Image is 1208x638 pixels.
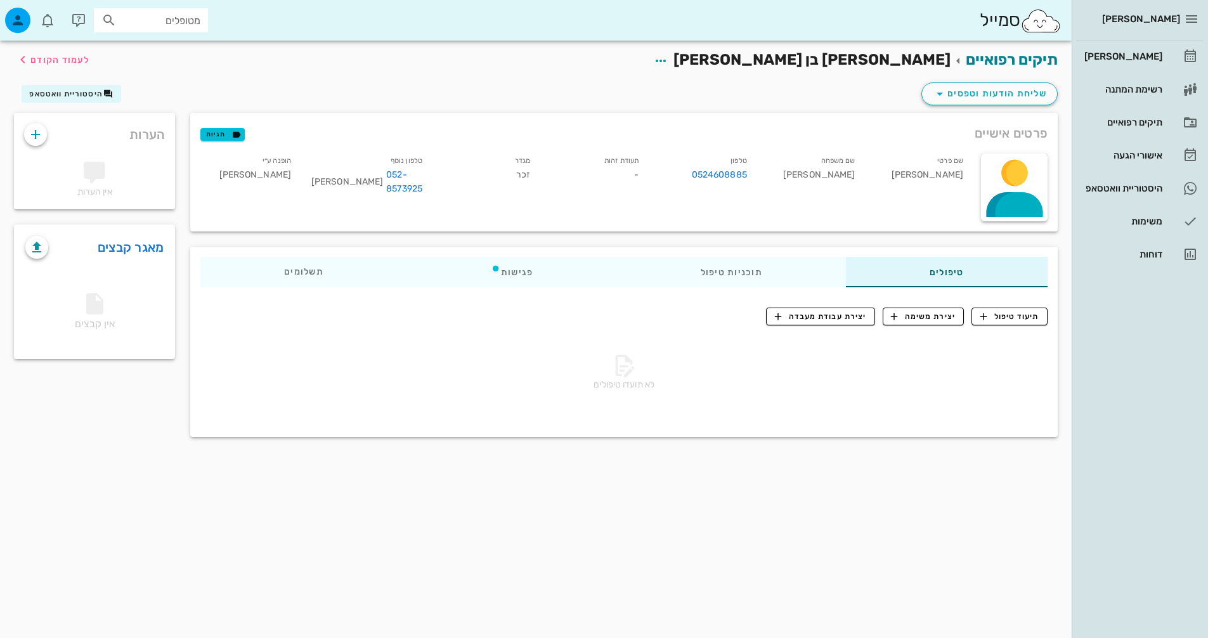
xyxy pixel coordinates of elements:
[1020,8,1062,34] img: SmileCloud logo
[1082,183,1162,193] div: היסטוריית וואטסאפ
[1077,173,1203,204] a: היסטוריית וואטסאפ
[1077,74,1203,105] a: רשימת המתנה
[386,168,422,196] a: 052-8573925
[821,157,855,165] small: שם משפחה
[407,257,617,287] div: פגישות
[1077,206,1203,237] a: משימות
[37,10,45,18] span: תג
[98,237,164,257] a: מאגר קבצים
[891,311,956,322] span: יצירת משימה
[1077,140,1203,171] a: אישורי הגעה
[30,55,89,65] span: לעמוד הקודם
[883,308,964,325] button: יצירת משימה
[284,268,323,277] span: תשלומים
[15,48,89,71] button: לעמוד הקודם
[634,169,639,180] span: -
[1102,13,1180,25] span: [PERSON_NAME]
[966,51,1058,68] a: תיקים רפואיים
[1082,150,1162,160] div: אישורי הגעה
[1077,41,1203,72] a: [PERSON_NAME]
[263,157,291,165] small: הופנה ע״י
[432,151,541,204] div: זכר
[692,168,747,182] a: 0524608885
[22,85,121,103] button: היסטוריית וואטסאפ
[932,86,1047,101] span: שליחת הודעות וטפסים
[937,157,963,165] small: שם פרטי
[980,7,1062,34] div: סמייל
[757,151,866,204] div: [PERSON_NAME]
[673,51,951,68] span: [PERSON_NAME] בן [PERSON_NAME]
[14,113,175,150] div: הערות
[731,157,747,165] small: טלפון
[1077,107,1203,138] a: תיקים רפואיים
[311,168,422,196] div: [PERSON_NAME]
[617,257,846,287] div: תוכניות טיפול
[594,379,654,390] span: לא תועדו טיפולים
[193,151,301,204] div: [PERSON_NAME]
[1082,249,1162,259] div: דוחות
[1082,117,1162,127] div: תיקים רפואיים
[980,311,1039,322] span: תיעוד טיפול
[1082,51,1162,62] div: [PERSON_NAME]
[206,129,239,140] span: תגיות
[775,311,866,322] span: יצירת עבודת מעבדה
[1082,216,1162,226] div: משימות
[1077,239,1203,270] a: דוחות
[29,89,103,98] span: היסטוריית וואטסאפ
[75,297,115,330] span: אין קבצים
[846,257,1048,287] div: טיפולים
[515,157,530,165] small: מגדר
[971,308,1048,325] button: תיעוד טיפול
[604,157,639,165] small: תעודת זהות
[975,123,1048,143] span: פרטים אישיים
[766,308,874,325] button: יצירת עבודת מעבדה
[865,151,973,204] div: [PERSON_NAME]
[391,157,422,165] small: טלפון נוסף
[200,128,245,141] button: תגיות
[1082,84,1162,94] div: רשימת המתנה
[77,186,112,197] span: אין הערות
[921,82,1058,105] button: שליחת הודעות וטפסים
